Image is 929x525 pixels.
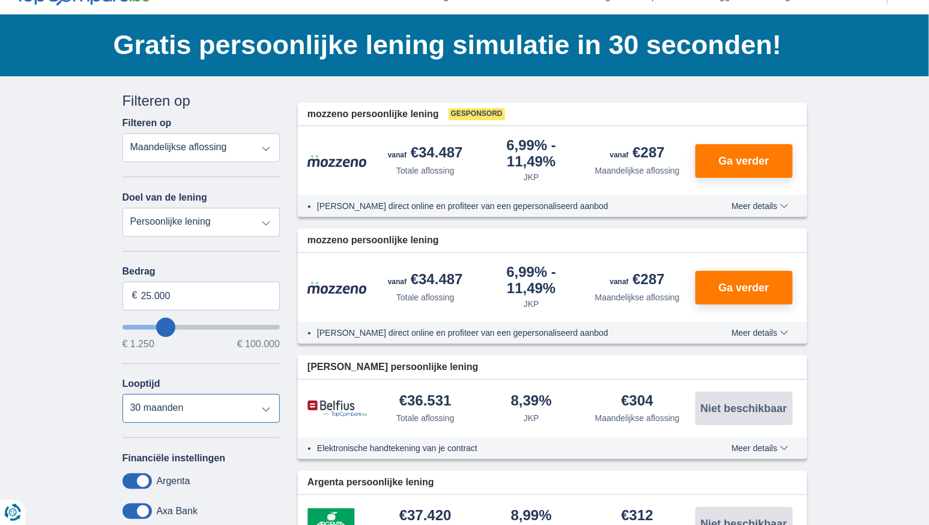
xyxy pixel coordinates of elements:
span: Niet beschikbaar [700,403,787,414]
span: Gesponsord [449,108,505,120]
span: Meer details [731,444,788,452]
label: Financiële instellingen [123,453,226,464]
span: [PERSON_NAME] persoonlijke lening [307,360,478,374]
span: Meer details [731,202,788,210]
button: Meer details [722,443,797,453]
div: Totale aflossing [396,165,455,177]
div: 8,39% [511,393,552,410]
img: product.pl.alt Mozzeno [307,281,368,294]
div: €37.420 [399,508,452,524]
img: product.pl.alt Belfius [307,400,368,417]
div: Totale aflossing [396,291,455,303]
div: JKP [524,412,539,424]
span: Ga verder [718,156,769,166]
li: Elektronische handtekening van je contract [317,442,688,454]
label: Argenta [157,476,190,487]
div: JKP [524,298,539,310]
label: Doel van de lening [123,192,207,203]
div: 6,99% [483,138,580,169]
div: €34.487 [388,272,463,289]
span: mozzeno persoonlijke lening [307,234,439,247]
input: wantToBorrow [123,325,280,330]
span: € 100.000 [237,339,280,349]
label: Bedrag [123,266,280,277]
div: €304 [622,393,653,410]
div: €312 [622,508,653,524]
div: 6,99% [483,265,580,296]
span: Meer details [731,329,788,337]
label: Looptijd [123,378,160,389]
button: Ga verder [695,271,793,305]
label: Axa Bank [157,506,198,517]
button: Ga verder [695,144,793,178]
button: Niet beschikbaar [695,392,793,425]
div: Maandelijkse aflossing [595,165,680,177]
div: €34.487 [388,145,463,162]
div: Maandelijkse aflossing [595,291,680,303]
button: Meer details [722,201,797,211]
span: Argenta persoonlijke lening [307,476,434,490]
div: Filteren op [123,91,280,111]
span: Ga verder [718,282,769,293]
div: 8,99% [511,508,552,524]
h1: Gratis persoonlijke lening simulatie in 30 seconden! [113,26,807,64]
div: Totale aflossing [396,412,455,424]
span: € [132,289,138,303]
div: €287 [610,145,665,162]
span: € 1.250 [123,339,154,349]
img: product.pl.alt Mozzeno [307,154,368,168]
li: [PERSON_NAME] direct online en profiteer van een gepersonaliseerd aanbod [317,327,688,339]
span: mozzeno persoonlijke lening [307,108,439,121]
div: JKP [524,171,539,183]
div: €287 [610,272,665,289]
div: €36.531 [399,393,452,410]
div: Maandelijkse aflossing [595,412,680,424]
li: [PERSON_NAME] direct online en profiteer van een gepersonaliseerd aanbod [317,200,688,212]
button: Meer details [722,328,797,338]
label: Filteren op [123,118,172,129]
